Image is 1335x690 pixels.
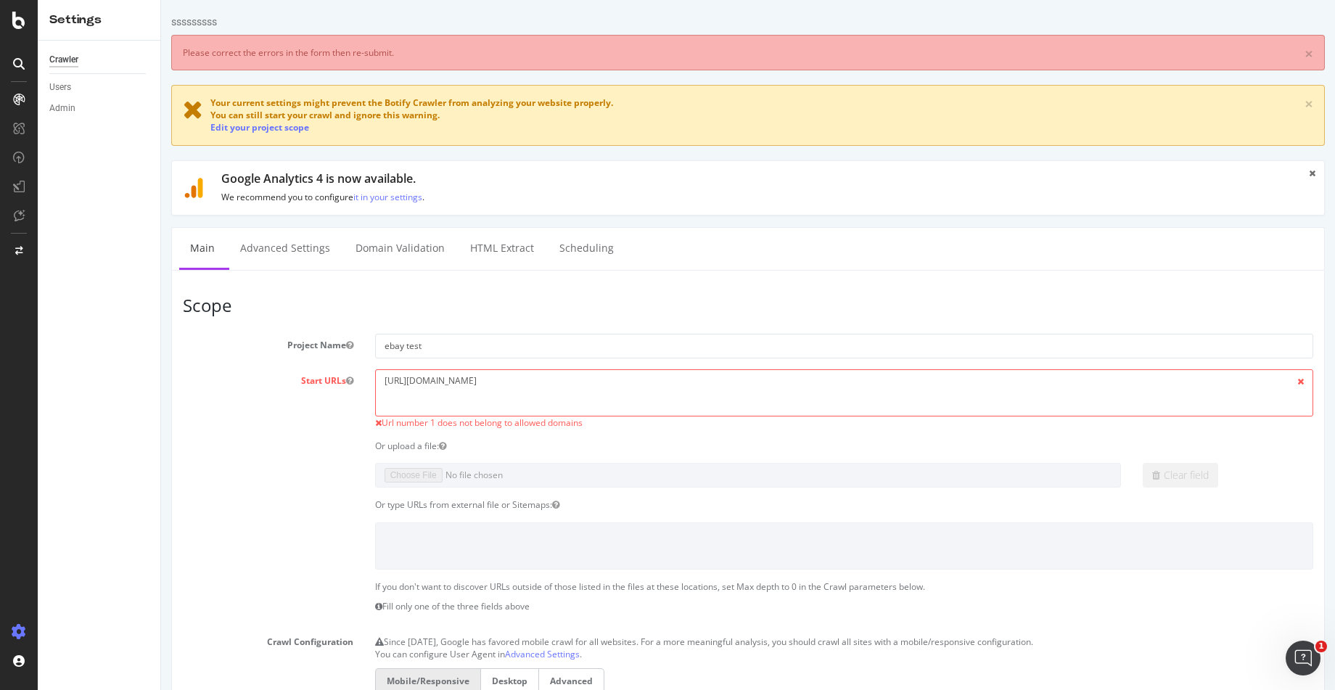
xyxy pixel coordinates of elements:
a: Edit your project scope [49,121,148,134]
div: Users [49,80,71,95]
div: Or upload a file: [203,440,1163,452]
a: Advanced Settings [344,648,419,660]
div: Crawler [49,52,78,67]
button: Start URLs [185,374,192,387]
a: Users [49,80,150,95]
label: Crawl Configuration [11,631,203,648]
div: sssssssss [10,15,56,29]
a: HTML Extract [298,228,384,268]
textarea: [URL][DOMAIN_NAME] [214,369,1152,416]
img: ga4.9118ffdc1441.svg [22,178,43,198]
div: Or type URLs from external file or Sitemaps: [203,498,1163,511]
a: Scheduling [387,228,464,268]
p: Fill only one of the three fields above [214,600,1152,612]
div: Please correct the errors in the form then re-submit. [10,35,1164,70]
a: Crawler [49,52,150,67]
p: You can configure User Agent in . [214,648,1152,660]
p: We recommend you to configure . [60,191,1130,203]
label: Project Name [11,334,203,351]
a: Admin [49,101,150,116]
a: × [1143,46,1152,62]
div: Settings [49,12,149,28]
h3: Scope [22,296,1152,315]
p: If you don't want to discover URLs outside of those listed in the files at these locations, set M... [214,580,1152,593]
a: Advanced Settings [68,228,180,268]
iframe: Intercom live chat [1286,641,1320,675]
a: Domain Validation [184,228,295,268]
a: × [1143,96,1152,112]
span: You can still start your crawl and ignore this warning. [49,109,279,121]
span: Your current settings might prevent the Botify Crawler from analyzing your website properly. [49,96,452,109]
div: Admin [49,101,75,116]
span: 1 [1315,641,1327,652]
a: Main [18,228,65,268]
a: it in your settings [192,191,261,203]
span: Url number 1 does not belong to allowed domains [221,416,422,429]
button: Project Name [185,339,192,351]
label: Start URLs [11,369,203,387]
p: Since [DATE], Google has favored mobile crawl for all websites. For a more meaningful analysis, y... [214,631,1152,648]
h1: Google Analytics 4 is now available. [60,173,1130,186]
